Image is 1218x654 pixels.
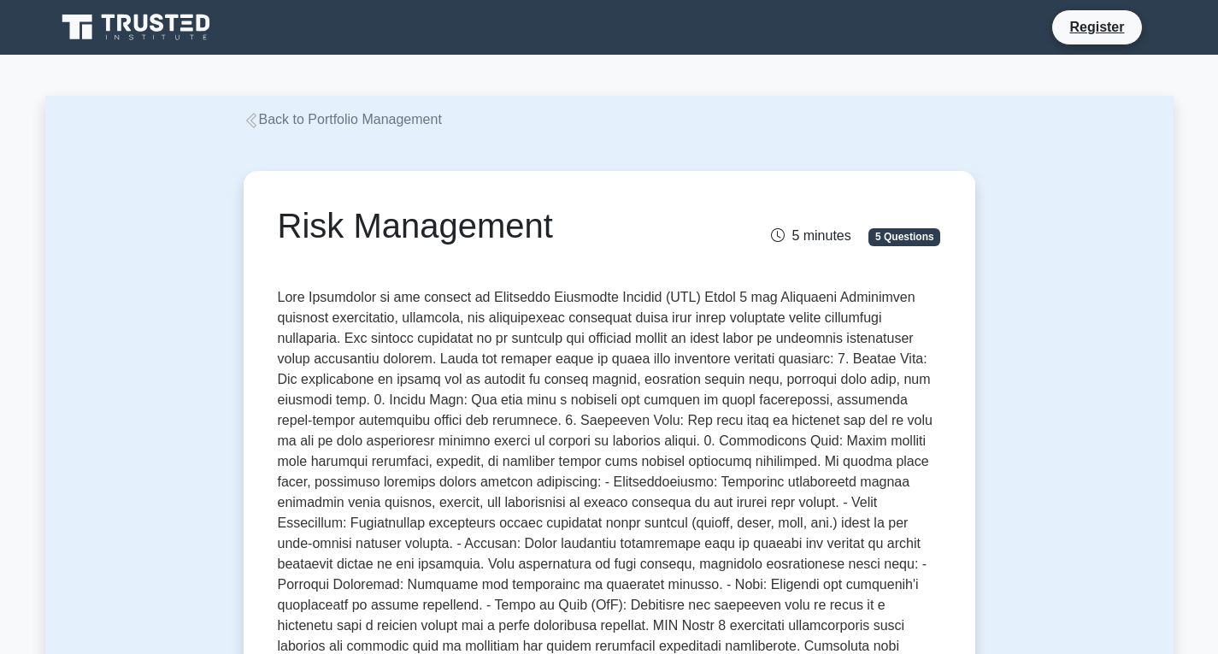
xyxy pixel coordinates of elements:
[278,205,713,246] h1: Risk Management
[244,112,442,127] a: Back to Portfolio Management
[1059,16,1134,38] a: Register
[868,228,940,245] span: 5 Questions
[771,228,850,243] span: 5 minutes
